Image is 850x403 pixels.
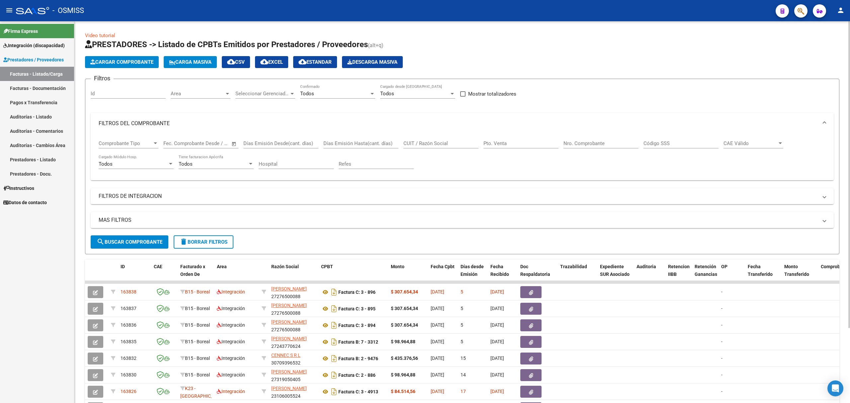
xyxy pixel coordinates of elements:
[338,323,376,328] strong: Factura C: 3 - 894
[217,339,245,344] span: Integración
[171,91,224,97] span: Area
[634,260,665,289] datatable-header-cell: Auditoria
[380,91,394,97] span: Todos
[600,264,630,277] span: Expediente SUR Asociado
[185,356,210,361] span: B15 - Boreal
[180,239,227,245] span: Borrar Filtros
[91,188,834,204] mat-expansion-panel-header: FILTROS DE INTEGRACION
[91,134,834,181] div: FILTROS DEL COMPROBANTE
[721,339,722,344] span: -
[180,238,188,246] mat-icon: delete
[222,56,250,68] button: CSV
[461,372,466,377] span: 14
[97,239,162,245] span: Buscar Comprobante
[191,140,223,146] input: End date
[178,260,214,289] datatable-header-cell: Facturado x Orden De
[490,264,509,277] span: Fecha Recibido
[121,306,136,311] span: 163837
[461,322,463,328] span: 5
[271,303,307,308] span: [PERSON_NAME]
[391,389,415,394] strong: $ 84.514,56
[185,322,210,328] span: B15 - Boreal
[179,161,193,167] span: Todos
[121,389,136,394] span: 163826
[721,264,727,269] span: OP
[692,260,719,289] datatable-header-cell: Retención Ganancias
[461,306,463,311] span: 5
[121,322,136,328] span: 163836
[271,264,299,269] span: Razón Social
[269,260,318,289] datatable-header-cell: Razón Social
[461,289,463,294] span: 5
[391,322,418,328] strong: $ 307.654,34
[391,356,418,361] strong: $ 435.376,56
[668,264,690,277] span: Retencion IIBB
[431,306,444,311] span: [DATE]
[461,339,463,344] span: 5
[271,386,307,391] span: [PERSON_NAME]
[597,260,634,289] datatable-header-cell: Expediente SUR Asociado
[99,193,818,200] mat-panel-title: FILTROS DE INTEGRACION
[490,322,504,328] span: [DATE]
[330,353,338,364] i: Descargar documento
[217,356,245,361] span: Integración
[338,356,378,361] strong: Factura B: 2 - 9476
[695,264,717,277] span: Retención Ganancias
[665,260,692,289] datatable-header-cell: Retencion IIBB
[391,289,418,294] strong: $ 307.654,34
[271,385,316,399] div: 23106005524
[271,353,300,358] span: CENNEC S R L
[468,90,516,98] span: Mostrar totalizadores
[338,289,376,295] strong: Factura C: 3 - 896
[52,3,84,18] span: - OSMISS
[97,238,105,246] mat-icon: search
[560,264,587,269] span: Trazabilidad
[174,235,233,249] button: Borrar Filtros
[99,140,152,146] span: Comprobante Tipo
[488,260,518,289] datatable-header-cell: Fecha Recibido
[185,339,210,344] span: B15 - Boreal
[99,216,818,224] mat-panel-title: MAS FILTROS
[230,140,238,148] button: Open calendar
[271,368,316,382] div: 27319050405
[431,372,444,377] span: [DATE]
[185,372,210,377] span: B15 - Boreal
[3,199,47,206] span: Datos de contacto
[784,264,809,277] span: Monto Transferido
[271,318,316,332] div: 27276500088
[3,42,65,49] span: Integración (discapacidad)
[721,372,722,377] span: -
[3,56,64,63] span: Prestadores / Proveedores
[458,260,488,289] datatable-header-cell: Días desde Emisión
[431,289,444,294] span: [DATE]
[490,339,504,344] span: [DATE]
[490,372,504,377] span: [DATE]
[490,389,504,394] span: [DATE]
[217,389,245,394] span: Integración
[121,372,136,377] span: 163830
[721,322,722,328] span: -
[368,42,383,48] span: (alt+q)
[3,28,38,35] span: Firma Express
[214,260,259,289] datatable-header-cell: Area
[185,306,210,311] span: B15 - Boreal
[490,356,504,361] span: [DATE]
[518,260,557,289] datatable-header-cell: Doc Respaldatoria
[271,285,316,299] div: 27276500088
[338,389,378,394] strong: Factura C: 3 - 4913
[461,356,466,361] span: 15
[431,356,444,361] span: [DATE]
[431,264,455,269] span: Fecha Cpbt
[85,56,159,68] button: Cargar Comprobante
[723,140,777,146] span: CAE Válido
[330,386,338,397] i: Descargar documento
[827,380,843,396] div: Open Intercom Messenger
[118,260,151,289] datatable-header-cell: ID
[338,306,376,311] strong: Factura C: 3 - 895
[428,260,458,289] datatable-header-cell: Fecha Cpbt
[164,56,217,68] button: Carga Masiva
[745,260,782,289] datatable-header-cell: Fecha Transferido
[293,56,337,68] button: Estandar
[154,264,162,269] span: CAE
[490,306,504,311] span: [DATE]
